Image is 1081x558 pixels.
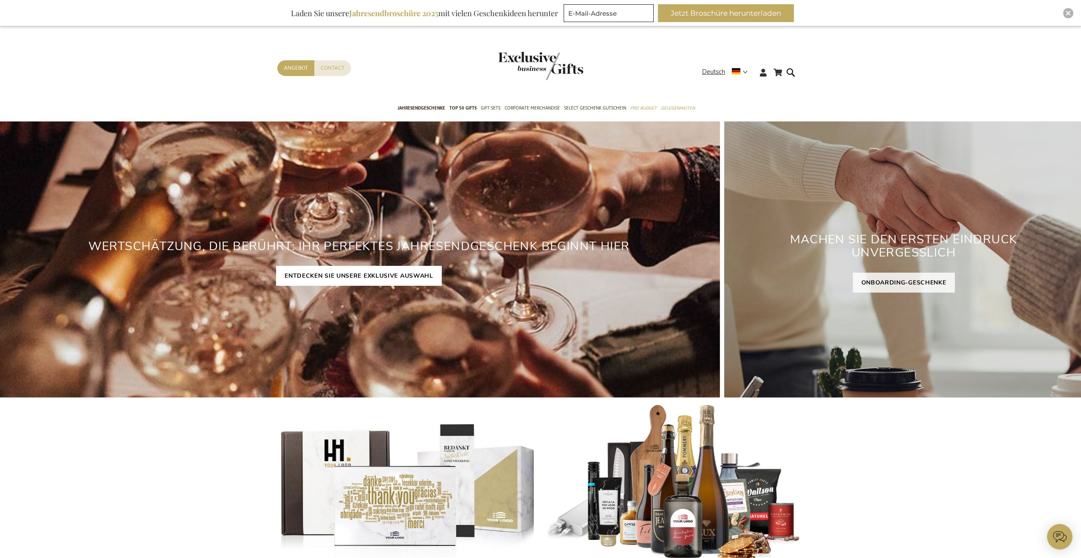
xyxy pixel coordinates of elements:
div: Laden Sie unsere mit vielen Geschenkideen herunter [287,4,562,22]
form: marketing offers and promotions [564,4,656,25]
span: Gelegenheiten [661,104,695,113]
img: Close [1066,11,1071,16]
span: TOP 50 Gifts [449,104,477,113]
span: Corporate Merchandise [505,104,560,113]
a: Angebot [277,60,314,76]
img: Exclusive Business gifts logo [498,52,583,80]
div: Deutsch [702,67,753,77]
a: store logo [498,52,541,80]
iframe: belco-activator-frame [1047,524,1073,550]
b: Jahresendbroschüre 2025 [349,8,438,18]
span: Select Geschenk Gutschein [564,104,626,113]
a: ONBOARDING-GESCHENKE [853,273,955,293]
span: Deutsch [702,67,725,77]
div: Close [1063,8,1073,18]
a: Contact [314,60,351,76]
span: Pro Budget [630,104,657,113]
button: Jetzt Broschüre herunterladen [658,4,794,22]
span: Gift Sets [481,104,500,113]
a: ENTDECKEN SIE UNSERE EXKLUSIVE AUSWAHL [276,266,442,286]
input: E-Mail-Adresse [564,4,654,22]
span: Jahresendgeschenke [398,104,445,113]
